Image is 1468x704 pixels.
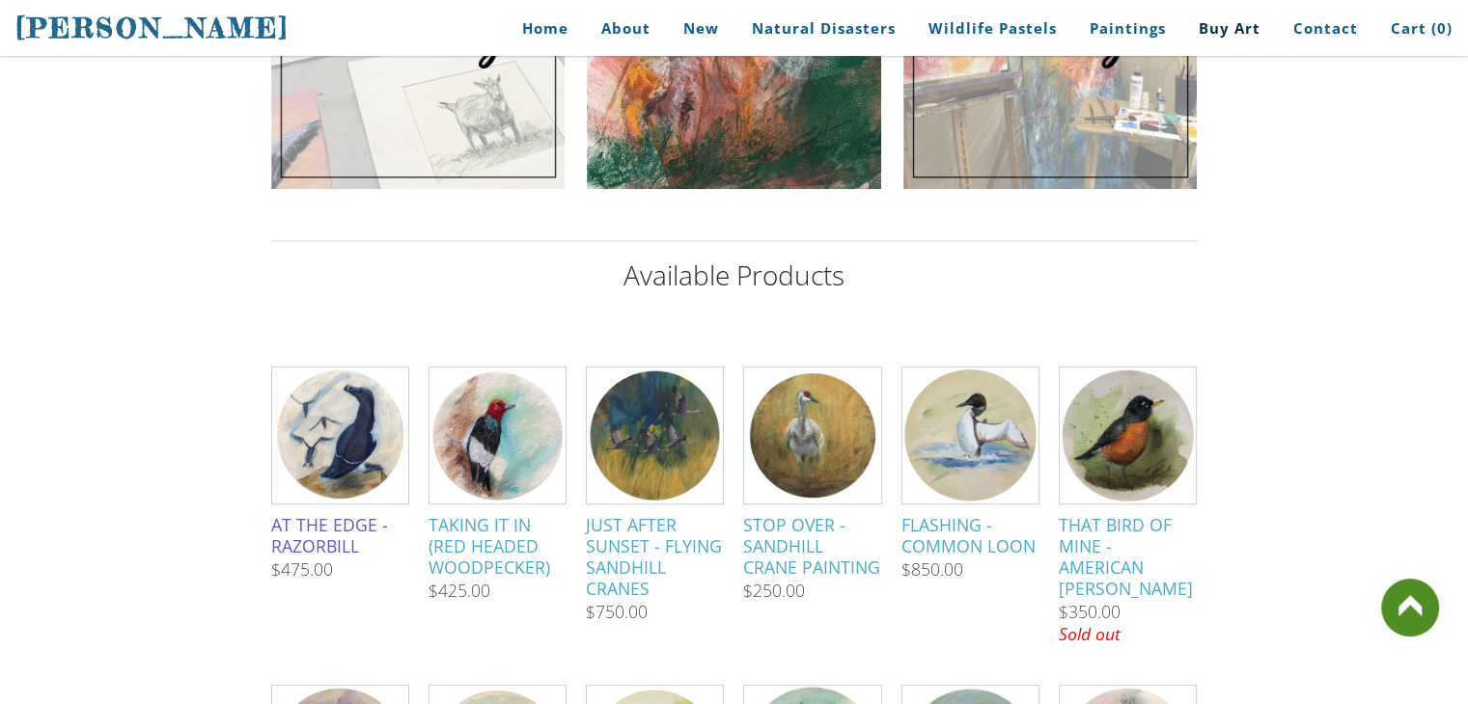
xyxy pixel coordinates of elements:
div: $250.00 [743,582,805,600]
a: Natural Disasters [737,7,910,50]
div: That Bird of mine - American [PERSON_NAME] [1059,514,1197,599]
img: s334435911736366985_p406_i4_w1500.jpeg [1060,367,1196,503]
a: At the Edge - Razorbill [271,366,409,556]
div: Flashing - Common Loon [901,514,1039,556]
a: Flashing - Common Loon [901,366,1039,556]
span: 0 [1437,18,1447,38]
img: s334435911736366985_p451_i1_w1500.jpeg [744,367,880,503]
a: Taking it in (Red Headed Woodpecker) [429,366,567,578]
div: Taking it in (Red Headed Woodpecker) [429,514,567,578]
img: s334435911736366985_p454_i1_w1116.jpeg [587,367,723,503]
a: Paintings [1075,7,1180,50]
a: Stop Over - Sandhill Crane Painting [743,366,881,578]
a: New [669,7,734,50]
span: [PERSON_NAME] [15,12,290,44]
div: Stop Over - Sandhill Crane Painting [743,514,881,578]
a: Buy Art [1184,7,1275,50]
a: About [587,7,665,50]
a: [PERSON_NAME] [15,10,290,46]
div: At the Edge - Razorbill [271,514,409,556]
img: s334435911736366985_p455_i1_w3023.jpeg [272,367,408,503]
div: $425.00 [429,582,490,600]
div: $475.00 [271,561,333,579]
a: Home [493,7,583,50]
a: Just After Sunset - Flying Sandhill Cranes [586,366,724,599]
a: Cart (0) [1376,7,1453,50]
div: $350.00 [1059,604,1121,621]
a: That Bird of mine - American [PERSON_NAME] [1059,366,1197,599]
img: s334435911736366985_p399_i4_w1500.jpeg [429,367,566,503]
a: Contact [1279,7,1372,50]
a: Wildlife Pastels [914,7,1071,50]
p: Sold out [1059,621,1197,646]
div: $850.00 [901,561,963,579]
h2: Available Products [271,261,1198,288]
div: $750.00 [586,604,648,621]
div: Just After Sunset - Flying Sandhill Cranes [586,514,724,599]
img: s334435911736366985_p441_i3_w1500.jpeg [902,367,1039,503]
